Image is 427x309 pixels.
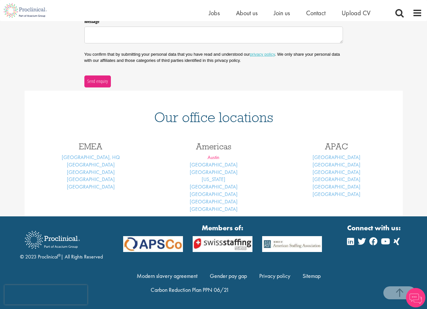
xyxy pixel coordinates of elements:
img: Proclinical Recruitment [20,226,85,253]
div: © 2023 Proclinical | All Rights Reserved [20,226,103,261]
a: [GEOGRAPHIC_DATA] [313,169,360,176]
img: APSCo [118,236,188,252]
img: APSCo [188,236,257,252]
a: Modern slavery agreement [137,272,197,280]
button: Send enquiry [84,75,111,87]
a: [GEOGRAPHIC_DATA] [313,176,360,183]
a: [GEOGRAPHIC_DATA] [190,191,238,198]
a: [GEOGRAPHIC_DATA] [67,176,115,183]
a: [US_STATE] [202,176,225,183]
a: [GEOGRAPHIC_DATA] [190,198,238,205]
a: [GEOGRAPHIC_DATA] [313,191,360,198]
a: Sitemap [303,272,321,280]
a: [GEOGRAPHIC_DATA] [190,161,238,168]
a: Jobs [209,9,220,17]
sup: ® [58,253,61,258]
a: About us [236,9,258,17]
img: Chatbot [406,288,425,307]
iframe: reCAPTCHA [5,285,87,304]
h1: Our office locations [34,110,393,124]
a: Join us [274,9,290,17]
a: Austin [208,154,219,161]
h3: EMEA [34,142,147,151]
strong: Connect with us: [347,223,402,233]
a: [GEOGRAPHIC_DATA], HQ [62,154,120,161]
p: You confirm that by submitting your personal data that you have read and understood our . We only... [84,51,343,63]
a: [GEOGRAPHIC_DATA] [313,154,360,161]
a: [GEOGRAPHIC_DATA] [67,169,115,176]
a: [GEOGRAPHIC_DATA] [190,206,238,212]
a: Gender pay gap [210,272,247,280]
strong: Members of: [123,223,322,233]
a: [GEOGRAPHIC_DATA] [190,183,238,190]
a: [GEOGRAPHIC_DATA] [313,183,360,190]
span: Send enquiry [87,78,108,85]
a: Contact [306,9,326,17]
h3: Americas [157,142,270,151]
a: [GEOGRAPHIC_DATA] [67,183,115,190]
a: Carbon Reduction Plan PPN 06/21 [151,286,229,293]
a: Privacy policy [259,272,290,280]
h3: APAC [280,142,393,151]
img: APSCo [257,236,327,252]
a: [GEOGRAPHIC_DATA] [190,169,238,176]
a: Upload CV [342,9,370,17]
a: [GEOGRAPHIC_DATA] [313,161,360,168]
a: [GEOGRAPHIC_DATA] [67,161,115,168]
a: privacy policy [250,52,275,57]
